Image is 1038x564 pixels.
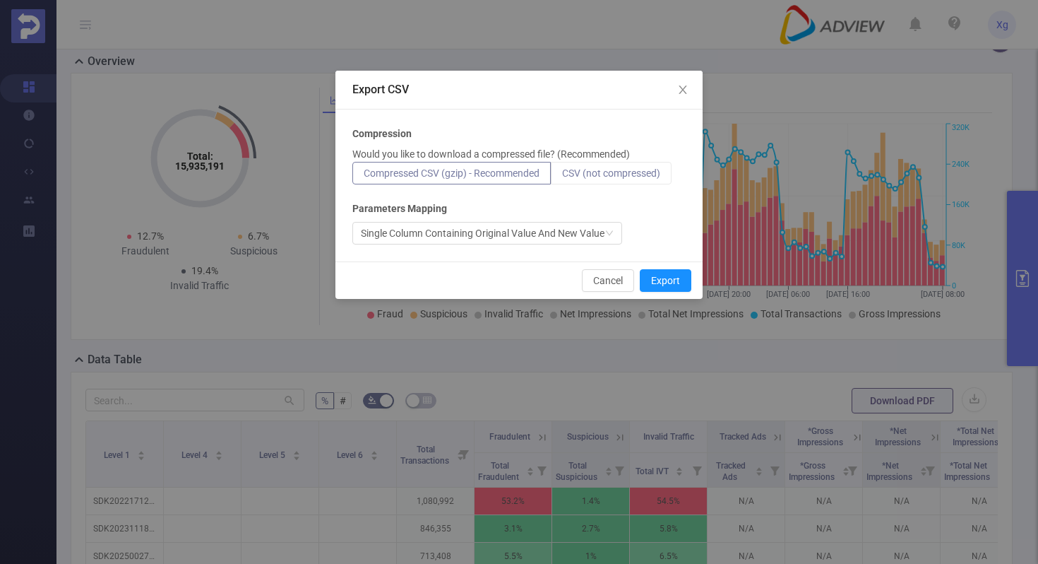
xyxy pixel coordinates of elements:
[352,201,447,216] b: Parameters Mapping
[605,229,614,239] i: icon: down
[562,168,660,179] span: CSV (not compressed)
[352,147,630,162] p: Would you like to download a compressed file? (Recommended)
[582,269,634,292] button: Cancel
[352,82,686,98] div: Export CSV
[640,269,691,292] button: Export
[663,71,703,110] button: Close
[677,84,688,95] i: icon: close
[361,223,604,244] div: Single Column Containing Original Value And New Value
[364,168,539,179] span: Compressed CSV (gzip) - Recommended
[352,127,412,141] b: Compression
